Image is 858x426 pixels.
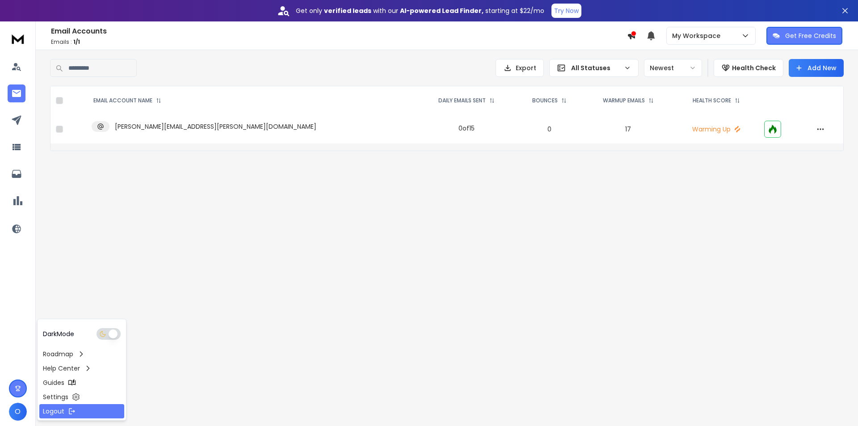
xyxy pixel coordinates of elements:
[115,122,316,131] p: [PERSON_NAME][EMAIL_ADDRESS][PERSON_NAME][DOMAIN_NAME]
[583,115,673,143] td: 17
[532,97,558,104] p: BOUNCES
[644,59,702,77] button: Newest
[43,378,64,387] p: Guides
[39,347,124,361] a: Roadmap
[39,390,124,404] a: Settings
[296,6,544,15] p: Get only with our starting at $22/mo
[39,361,124,375] a: Help Center
[43,350,73,359] p: Roadmap
[693,97,731,104] p: HEALTH SCORE
[9,403,27,421] button: O
[324,6,371,15] strong: verified leads
[714,59,783,77] button: Health Check
[554,6,579,15] p: Try Now
[789,59,844,77] button: Add New
[551,4,581,18] button: Try Now
[43,364,80,373] p: Help Center
[458,124,475,133] div: 0 of 15
[93,97,161,104] div: EMAIL ACCOUNT NAME
[603,97,645,104] p: WARMUP EMAILS
[9,30,27,47] img: logo
[73,38,80,46] span: 1 / 1
[438,97,486,104] p: DAILY EMAILS SENT
[679,125,753,134] p: Warming Up
[732,63,776,72] p: Health Check
[496,59,544,77] button: Export
[672,31,724,40] p: My Workspace
[400,6,484,15] strong: AI-powered Lead Finder,
[39,375,124,390] a: Guides
[766,27,842,45] button: Get Free Credits
[51,38,627,46] p: Emails :
[43,329,74,338] p: Dark Mode
[571,63,620,72] p: All Statuses
[521,125,578,134] p: 0
[51,26,627,37] h1: Email Accounts
[43,392,68,401] p: Settings
[785,31,836,40] p: Get Free Credits
[43,407,64,416] p: Logout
